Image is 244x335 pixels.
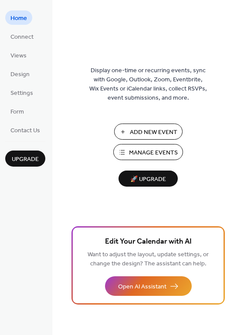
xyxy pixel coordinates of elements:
[105,236,192,248] span: Edit Your Calendar with AI
[89,66,207,103] span: Display one-time or recurring events, sync with Google, Outlook, Zoom, Eventbrite, Wix Events or ...
[105,276,192,296] button: Open AI Assistant
[10,70,30,79] span: Design
[10,126,40,135] span: Contact Us
[5,10,32,25] a: Home
[10,89,33,98] span: Settings
[5,104,29,118] a: Form
[5,151,45,167] button: Upgrade
[129,148,178,157] span: Manage Events
[5,67,35,81] a: Design
[10,51,27,60] span: Views
[119,171,178,187] button: 🚀 Upgrade
[118,282,166,291] span: Open AI Assistant
[130,128,177,137] span: Add New Event
[10,107,24,117] span: Form
[114,124,183,140] button: Add New Event
[12,155,39,164] span: Upgrade
[88,249,209,270] span: Want to adjust the layout, update settings, or change the design? The assistant can help.
[10,33,34,42] span: Connect
[5,123,45,137] a: Contact Us
[5,48,32,62] a: Views
[5,85,38,100] a: Settings
[5,29,39,44] a: Connect
[113,144,183,160] button: Manage Events
[124,174,173,185] span: 🚀 Upgrade
[10,14,27,23] span: Home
